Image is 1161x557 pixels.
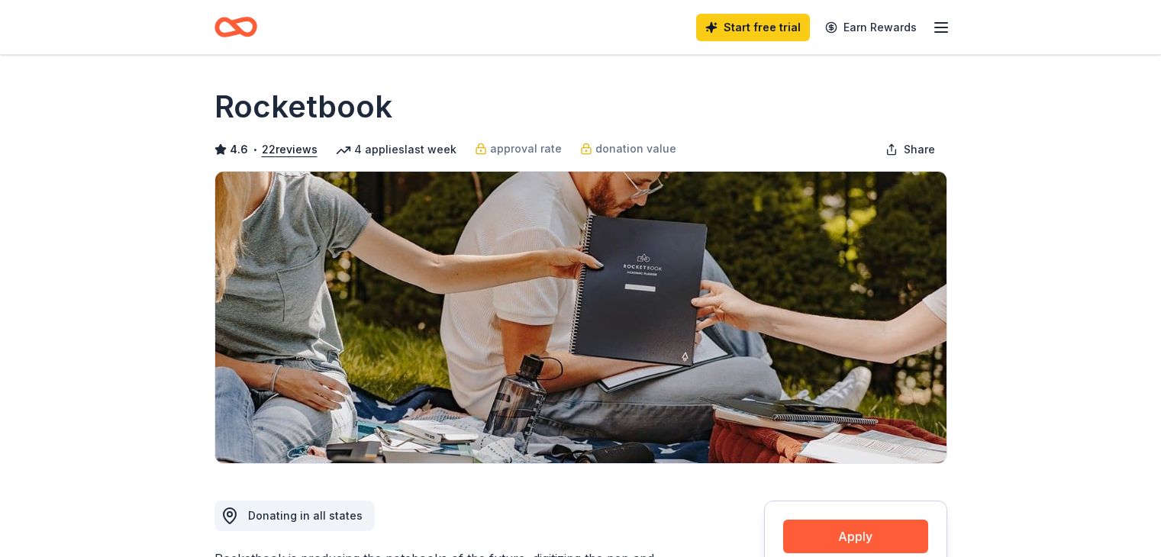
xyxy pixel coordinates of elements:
span: Share [904,140,935,159]
h1: Rocketbook [214,85,392,128]
button: Apply [783,520,928,553]
a: donation value [580,140,676,158]
img: Image for Rocketbook [215,172,947,463]
button: 22reviews [262,140,318,159]
span: donation value [595,140,676,158]
a: Home [214,9,257,45]
a: Earn Rewards [816,14,926,41]
span: approval rate [490,140,562,158]
span: • [252,143,257,156]
span: 4.6 [230,140,248,159]
span: Donating in all states [248,509,363,522]
a: Start free trial [696,14,810,41]
div: 4 applies last week [336,140,456,159]
a: approval rate [475,140,562,158]
button: Share [873,134,947,165]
